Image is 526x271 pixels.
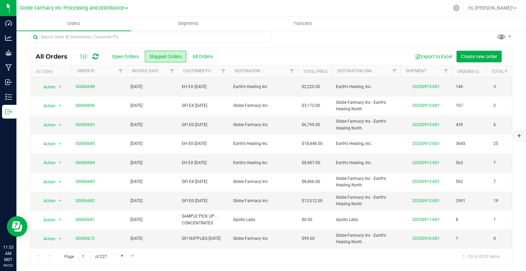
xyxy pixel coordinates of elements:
[389,65,400,77] a: Filter
[37,158,56,168] span: Action
[490,215,499,225] span: 1
[37,215,56,225] span: Action
[490,234,499,244] span: 0
[490,82,499,92] span: 3
[468,5,513,11] span: Hi, [PERSON_NAME]!
[5,64,12,71] inline-svg: Manufacturing
[406,69,426,73] a: Shipment
[3,244,13,263] p: 11:53 AM MST
[457,69,484,74] a: Ordered qty
[166,65,178,77] a: Filter
[456,217,458,223] span: 8
[490,139,502,149] span: 25
[452,5,461,11] div: Manage settings
[115,65,126,77] a: Filter
[412,141,440,146] a: 20250912-001
[302,102,320,109] span: $3,172.00
[412,122,440,127] a: 20250915-001
[130,122,142,128] span: [DATE]
[182,160,225,166] span: EH EX [DATE]
[76,84,95,90] a: 00006698
[131,16,246,31] a: Shipments
[456,51,502,62] button: Create new order
[456,198,465,204] span: 2991
[490,120,499,130] span: 6
[233,198,293,204] span: Globe Farmacy Inc
[412,84,440,89] a: 20250915-001
[182,140,225,147] span: EH EG [DATE]
[37,139,56,149] span: Action
[182,102,225,109] span: GFI EX [DATE]
[16,16,131,31] a: Orders
[284,21,322,27] span: Transfers
[337,69,372,73] a: Destination DBA
[412,160,440,165] a: 20250912-001
[56,234,65,244] span: select
[5,108,12,115] inline-svg: Outbound
[37,101,56,111] span: Action
[336,99,396,112] span: Globe Farmacy Inc - Earth's Healing North
[336,140,396,147] span: Earth's Healing, Inc.
[490,158,499,168] span: 7
[233,84,293,90] span: Earth's Healing Inc
[336,84,396,90] span: Earth's Healing, Inc.
[36,53,74,60] span: All Orders
[182,213,225,226] span: SAMPLE PICK UP - CONCENTRATES
[412,198,440,203] a: 20250912-001
[3,263,13,268] p: 09/22
[76,140,95,147] a: 00006685
[56,120,65,130] span: select
[76,122,95,128] a: 00006692
[36,69,69,74] div: Actions
[5,35,12,41] inline-svg: Analytics
[128,251,138,260] a: Go to the last page
[56,82,65,92] span: select
[302,198,323,204] span: $13,512.00
[182,178,225,185] span: GFI EX [DATE]
[233,217,293,223] span: Apollo Labs
[490,101,499,111] span: 2
[235,69,260,73] a: Destination
[37,82,56,92] span: Action
[218,65,229,77] a: Filter
[457,251,505,261] span: 1 - 20 of 4525 items
[5,49,12,56] inline-svg: Grow
[456,140,465,147] span: 3645
[456,102,463,109] span: 107
[302,84,320,90] span: $2,220.00
[130,84,142,90] span: [DATE]
[20,5,125,11] span: Globe Farmacy Inc Processing and Distribution
[56,139,65,149] span: select
[456,160,463,166] span: 563
[182,235,225,242] span: GFI SUPPLIES [DATE]
[130,140,142,147] span: [DATE]
[412,217,440,222] a: 20250911-001
[76,178,95,185] a: 00006683
[130,102,142,109] span: [DATE]
[233,140,293,147] span: Earth's Healing Inc
[76,102,95,109] a: 00006696
[130,178,142,185] span: [DATE]
[456,178,463,185] span: 562
[37,120,56,130] span: Action
[456,122,463,128] span: 439
[336,217,396,223] span: Apollo Labs
[37,196,56,206] span: Action
[456,235,458,242] span: 1
[56,215,65,225] span: select
[233,102,293,109] span: Globe Farmacy Inc
[7,216,27,237] iframe: Resource center
[233,160,293,166] span: Earth's Healing Inc
[490,177,499,187] span: 7
[58,21,89,27] span: Orders
[336,175,396,188] span: Globe Farmacy Inc - Earth's Healing North
[302,178,320,185] span: $8,466.00
[490,196,502,206] span: 19
[130,235,142,242] span: [DATE]
[233,235,293,242] span: Globe Farmacy Inc
[56,196,65,206] span: select
[182,84,225,90] span: EH EX [DATE]
[412,179,440,184] a: 20250912-001
[169,21,208,27] span: Shipments
[440,65,452,77] a: Filter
